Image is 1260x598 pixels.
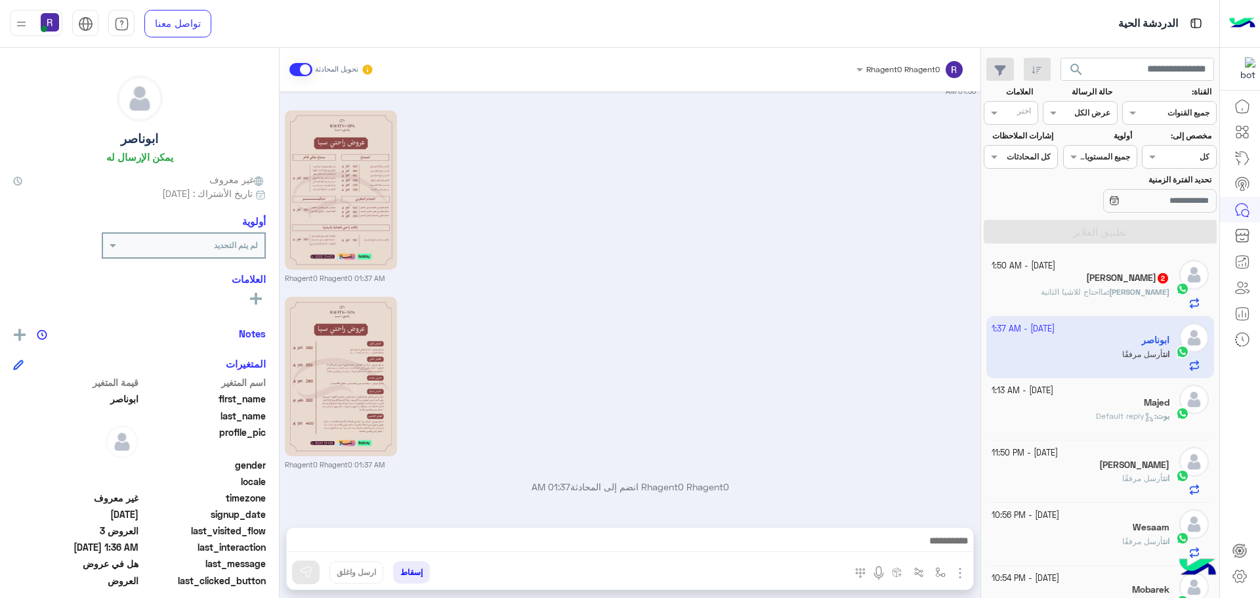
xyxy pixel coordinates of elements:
img: Logo [1229,10,1255,37]
button: create order [887,561,908,583]
h5: Majed [1144,397,1169,408]
img: select flow [935,567,946,578]
button: إسقاط [393,561,430,584]
span: null [13,458,138,472]
label: العلامات [985,86,1033,98]
img: Trigger scenario [913,567,924,578]
img: 322853014244696 [1232,57,1255,81]
span: search [1068,62,1084,77]
span: timezone [141,491,266,505]
span: last_clicked_button [141,574,266,587]
span: last_visited_flow [141,524,266,538]
small: [DATE] - 1:50 AM [992,260,1055,272]
h5: omar [1086,272,1169,284]
img: make a call [855,568,866,578]
img: tab [1188,15,1204,32]
img: create order [892,567,902,578]
button: تطبيق الفلاتر [984,220,1217,244]
span: العروض 3 [13,524,138,538]
img: send voice note [871,565,887,581]
label: أولوية [1064,130,1132,142]
small: [DATE] - 11:50 PM [992,447,1058,459]
img: 2KfZhNmF2LPYp9isLmpwZw%3D%3D.jpg [285,110,398,270]
span: انت [1163,473,1169,483]
img: hulul-logo.png [1175,545,1221,591]
img: add [14,329,26,341]
span: 2025-10-02T22:36:36.716Z [13,540,138,554]
h6: يمكن الإرسال له [106,151,173,163]
h6: العلامات [13,273,266,285]
label: تحديد الفترة الزمنية [1064,174,1211,186]
img: defaultAdmin.png [1179,385,1209,414]
span: Rhagent0 Rhagent0 [866,64,940,74]
span: غير معروف [209,173,266,186]
img: tab [78,16,93,32]
img: profile [13,16,30,32]
small: 01:36 AM [946,86,976,96]
span: قيمة المتغير [13,375,138,389]
p: الدردشة الحية [1118,15,1178,33]
h6: Notes [239,328,266,339]
img: WhatsApp [1176,532,1189,545]
span: last_message [141,557,266,570]
span: اسم المتغير [141,375,266,389]
img: 2KfZhNio2KfZgtin2KouanBn.jpg [285,297,398,456]
span: locale [141,475,266,488]
img: tab [114,16,129,32]
img: defaultAdmin.png [106,425,138,458]
span: gender [141,458,266,472]
img: notes [37,330,47,340]
span: أرسل مرفقًا [1122,536,1163,546]
small: Rhagent0 Rhagent0 01:37 AM [285,273,385,284]
span: انت [1163,536,1169,546]
b: : [1154,411,1169,421]
img: defaultAdmin.png [1179,260,1209,289]
label: إشارات الملاحظات [985,130,1053,142]
small: [DATE] - 10:54 PM [992,572,1059,585]
h5: Wesaam [1133,522,1169,533]
small: Rhagent0 Rhagent0 01:37 AM [285,459,385,470]
span: غير معروف [13,491,138,505]
span: last_interaction [141,540,266,554]
h6: أولوية [242,215,266,227]
h5: Mobarek [1132,584,1169,595]
img: send message [299,566,312,579]
h6: المتغيرات [226,358,266,370]
span: 2 [1158,273,1168,284]
img: userImage [41,13,59,32]
label: حالة الرسالة [1045,86,1112,98]
a: tab [108,10,135,37]
div: اختر [1017,105,1033,120]
span: profile_pic [141,425,266,456]
label: مخصص إلى: [1144,130,1211,142]
span: تاريخ الأشتراك : [DATE] [162,186,253,200]
span: Default reply [1096,411,1154,421]
span: signup_date [141,507,266,521]
span: أرسل مرفقًا [1122,473,1163,483]
button: ارسل واغلق [329,561,383,584]
img: defaultAdmin.png [1179,509,1209,539]
h5: Rajkumar R [1099,459,1169,471]
button: Trigger scenario [908,561,930,583]
span: null [13,475,138,488]
span: هل في عروض [13,557,138,570]
small: [DATE] - 10:56 PM [992,509,1059,522]
button: select flow [930,561,952,583]
img: WhatsApp [1176,469,1189,482]
span: 01:37 AM [532,481,570,492]
small: تحويل المحادثة [315,64,358,75]
small: [DATE] - 1:13 AM [992,385,1053,397]
span: العروض [13,574,138,587]
a: تواصل معنا [144,10,211,37]
img: send attachment [952,565,968,581]
span: [PERSON_NAME] [1109,287,1169,297]
span: first_name [141,392,266,406]
span: last_name [141,409,266,423]
h5: ابوناصر [121,131,158,146]
b: لم يتم التحديد [214,240,258,250]
img: defaultAdmin.png [1179,447,1209,477]
span: مااحتاج للاشيا الثانية [1041,287,1107,297]
b: : [1107,287,1169,297]
img: WhatsApp [1176,282,1189,295]
span: ابوناصر [13,392,138,406]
